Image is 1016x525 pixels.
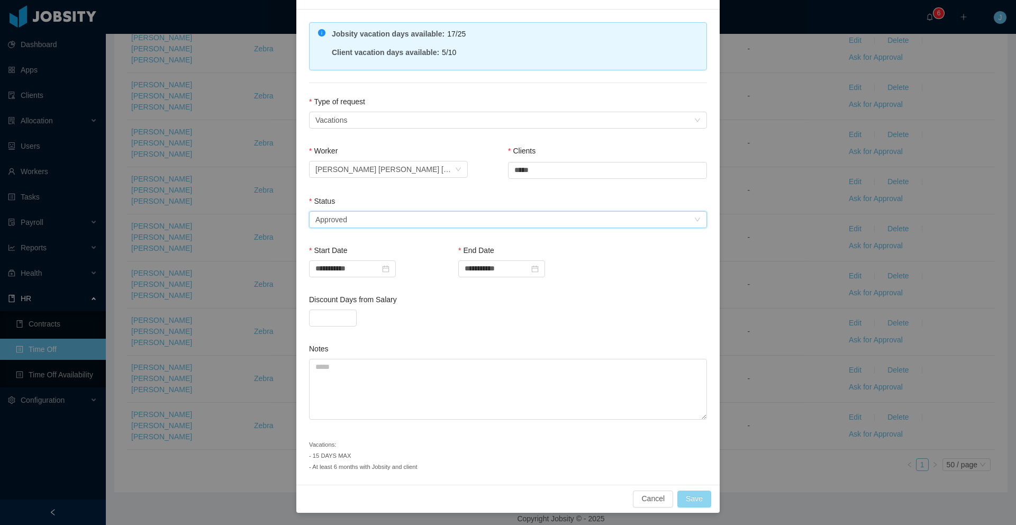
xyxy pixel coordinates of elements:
[315,212,347,228] div: Approved
[315,161,455,177] div: Jesus David Padilla Woltmann
[677,491,711,508] button: Save
[310,310,356,326] input: Discount Days from Salary
[309,147,338,155] label: Worker
[309,246,347,255] label: Start Date
[531,265,539,273] i: icon: calendar
[332,48,439,57] strong: Client vacation days available :
[447,30,466,38] span: 17/25
[318,29,325,37] i: icon: info-circle
[442,48,456,57] span: 5/10
[309,295,397,304] label: Discount Days from Salary
[309,441,418,470] small: Vacations: - 15 DAYS MAX - At least 6 months with Jobsity and client
[508,147,536,155] label: Clients
[309,197,335,205] label: Status
[332,30,444,38] strong: Jobsity vacation days available :
[309,345,329,353] label: Notes
[382,265,389,273] i: icon: calendar
[458,246,494,255] label: End Date
[315,112,347,128] div: Vacations
[309,359,707,420] textarea: Notes
[633,491,673,508] button: Cancel
[309,97,365,106] label: Type of request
